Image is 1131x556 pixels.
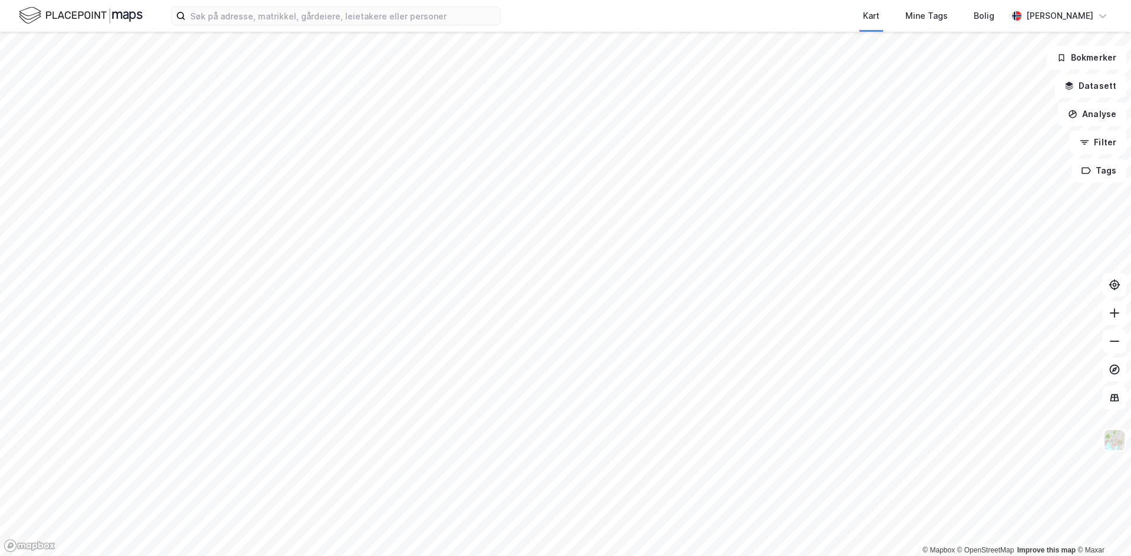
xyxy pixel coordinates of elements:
[1103,429,1126,451] img: Z
[19,5,143,26] img: logo.f888ab2527a4732fd821a326f86c7f29.svg
[1072,500,1131,556] div: Kontrollprogram for chat
[1054,74,1126,98] button: Datasett
[957,546,1014,554] a: OpenStreetMap
[974,9,994,23] div: Bolig
[922,546,955,554] a: Mapbox
[1070,131,1126,154] button: Filter
[186,7,500,25] input: Søk på adresse, matrikkel, gårdeiere, leietakere eller personer
[1072,159,1126,182] button: Tags
[1047,46,1126,69] button: Bokmerker
[863,9,879,23] div: Kart
[4,539,55,552] a: Mapbox homepage
[905,9,948,23] div: Mine Tags
[1017,546,1076,554] a: Improve this map
[1058,102,1126,126] button: Analyse
[1072,500,1131,556] iframe: Chat Widget
[1026,9,1093,23] div: [PERSON_NAME]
